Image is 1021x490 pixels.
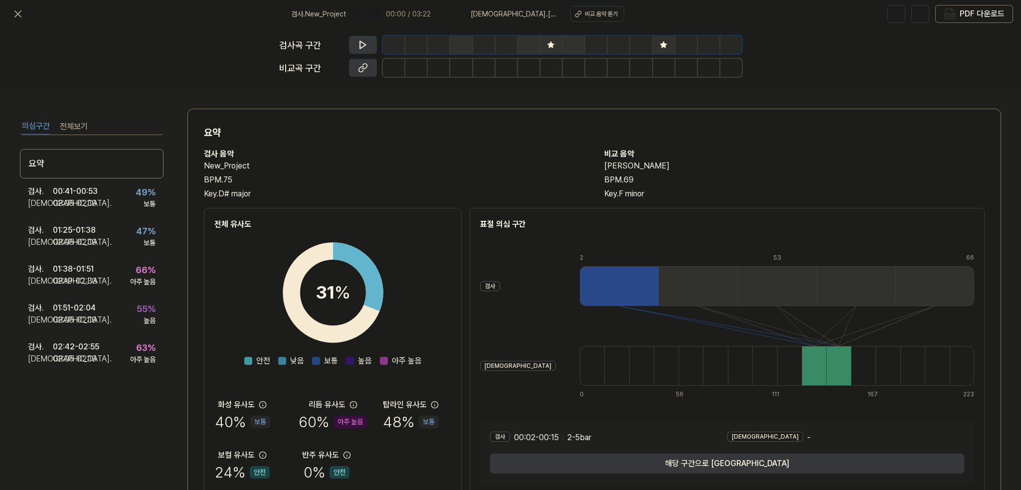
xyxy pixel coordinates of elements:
div: 보통 [250,416,270,428]
div: 검사곡 구간 [279,38,343,52]
div: [DEMOGRAPHIC_DATA] . [28,314,53,326]
div: 검사 [480,281,500,291]
div: Key. D# major [204,188,584,200]
span: 2 - 5 bar [567,432,591,444]
button: PDF 다운로드 [942,5,1007,22]
div: 화성 유사도 [218,399,255,411]
div: 아주 높음 [334,416,367,428]
span: 검사 . New_Project [291,9,346,19]
h1: 요약 [204,125,985,140]
div: 56 [676,390,700,399]
img: PDF Download [944,8,956,20]
span: 보통 [324,355,338,367]
div: [DEMOGRAPHIC_DATA] [727,432,803,442]
img: play [353,9,363,19]
div: 02:05 - 02:19 [53,197,97,209]
div: 리듬 유사도 [309,399,345,411]
div: 보통 [144,199,156,209]
div: 31 [316,279,350,306]
div: 02:19 - 02:33 [53,275,97,287]
div: 비교 음악 듣기 [585,9,618,18]
div: 01:51 - 02:04 [53,302,96,314]
h2: [PERSON_NAME] [604,160,985,172]
div: 높음 [144,316,156,326]
h2: 검사 음악 [204,148,584,160]
button: 전체보기 [60,119,88,135]
div: 66 [966,253,974,262]
div: 111 [772,390,796,399]
div: 탑라인 유사도 [383,399,427,411]
div: 00:41 - 00:53 [53,185,98,197]
div: BPM. 69 [604,174,985,186]
h2: 표절 의심 구간 [480,218,974,230]
div: 반주 유사도 [302,449,339,461]
div: 02:42 - 02:55 [53,341,99,353]
div: 안전 [250,466,270,479]
div: 보컬 유사도 [218,449,255,461]
div: 검사 . [28,341,53,353]
div: 60 % [299,411,367,433]
div: [DEMOGRAPHIC_DATA] . [28,275,53,287]
div: 검사 [490,432,510,442]
div: 47 % [136,224,156,238]
div: Key. F minor [604,188,985,200]
div: 검사 . [28,185,53,197]
button: 비교 음악 듣기 [570,6,624,22]
div: 0 [580,390,604,399]
button: 해당 구간으로 [GEOGRAPHIC_DATA] [490,454,964,474]
div: 아주 높음 [130,354,156,365]
button: 의심구간 [22,119,50,135]
div: 비교곡 구간 [279,61,343,75]
div: [DEMOGRAPHIC_DATA] [480,361,556,371]
div: 00:00 / 03:22 [386,9,431,19]
div: 보통 [419,416,439,428]
div: 안전 [330,466,349,479]
span: 아주 높음 [392,355,422,367]
div: 검사 . [28,224,53,236]
div: 요약 [20,149,164,178]
div: 48 % [383,411,439,433]
div: 02:05 - 02:19 [53,236,97,248]
div: BPM. 75 [204,174,584,186]
div: PDF 다운로드 [960,7,1005,20]
div: 02:05 - 02:19 [53,353,97,365]
div: 0 % [304,461,349,484]
div: 보통 [144,238,156,248]
div: 01:25 - 01:38 [53,224,96,236]
span: 낮음 [290,355,304,367]
div: 49 % [136,185,156,199]
img: help [891,9,901,19]
div: 55 % [137,302,156,316]
div: [DEMOGRAPHIC_DATA] . [28,353,53,365]
div: [DEMOGRAPHIC_DATA] . [28,197,53,209]
div: 167 [867,390,892,399]
div: 검사 . [28,302,53,314]
img: stop [369,9,379,19]
span: 안전 [256,355,270,367]
img: share [915,9,925,19]
span: 높음 [358,355,372,367]
div: 63 % [136,341,156,354]
div: 53 [773,253,852,262]
div: [DEMOGRAPHIC_DATA] . [28,236,53,248]
h2: 전체 유사도 [214,218,451,230]
div: 01:38 - 01:51 [53,263,94,275]
div: - [727,432,965,444]
div: 223 [963,390,974,399]
span: [DEMOGRAPHIC_DATA] . [PERSON_NAME] [471,9,558,19]
div: 검사 . [28,263,53,275]
h2: New_Project [204,160,584,172]
div: 40 % [215,411,270,433]
div: 24 % [215,461,270,484]
div: 아주 높음 [130,277,156,287]
span: 00:02 - 00:15 [514,432,559,444]
span: % [335,282,350,303]
h2: 비교 음악 [604,148,985,160]
div: 66 % [136,263,156,277]
div: 2 [580,253,659,262]
div: 02:05 - 02:19 [53,314,97,326]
